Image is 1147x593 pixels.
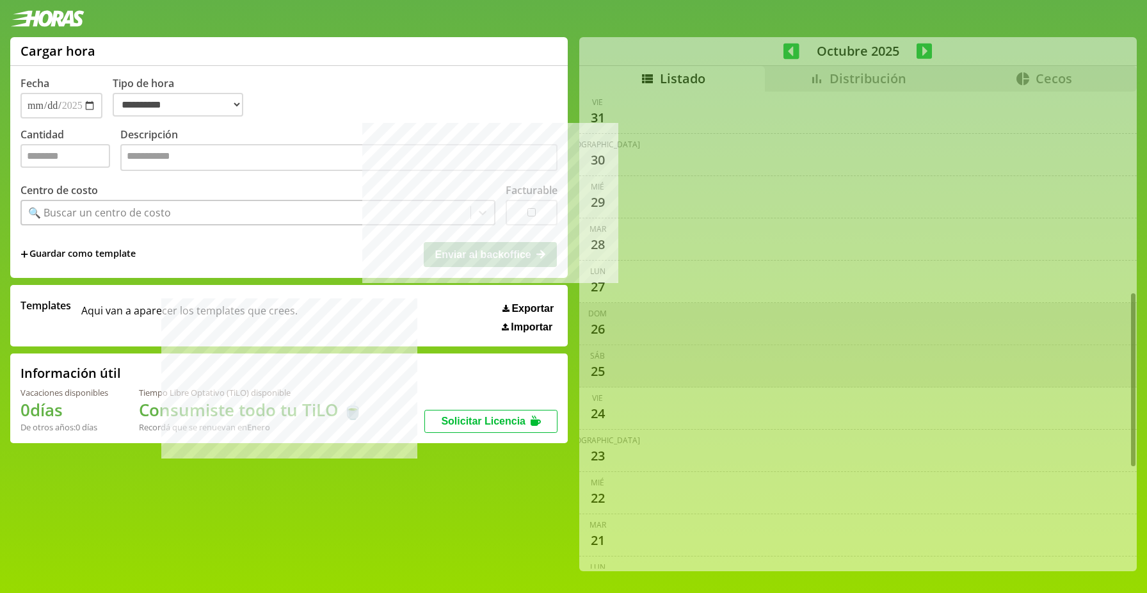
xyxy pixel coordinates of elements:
label: Tipo de hora [113,76,253,118]
span: Importar [511,321,552,333]
label: Fecha [20,76,49,90]
label: Facturable [506,183,557,197]
div: Recordá que se renuevan en [139,421,363,433]
h1: Cargar hora [20,42,95,60]
span: Exportar [511,303,554,314]
select: Tipo de hora [113,93,243,117]
button: Solicitar Licencia [424,410,557,433]
b: Enero [247,421,270,433]
div: Vacaciones disponibles [20,387,108,398]
span: Aqui van a aparecer los templates que crees. [81,298,298,333]
h1: 0 días [20,398,108,421]
label: Cantidad [20,127,120,174]
label: Descripción [120,127,557,174]
span: Templates [20,298,71,313]
span: Solicitar Licencia [441,416,525,426]
input: Cantidad [20,144,110,168]
div: Tiempo Libre Optativo (TiLO) disponible [139,387,363,398]
h1: Consumiste todo tu TiLO 🍵 [139,398,363,421]
button: Exportar [499,302,557,315]
span: + [20,247,28,261]
span: +Guardar como template [20,247,136,261]
div: De otros años: 0 días [20,421,108,433]
img: logotipo [10,10,84,27]
label: Centro de costo [20,183,98,197]
textarea: Descripción [120,144,557,171]
h2: Información útil [20,364,121,382]
div: 🔍 Buscar un centro de costo [28,206,171,220]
